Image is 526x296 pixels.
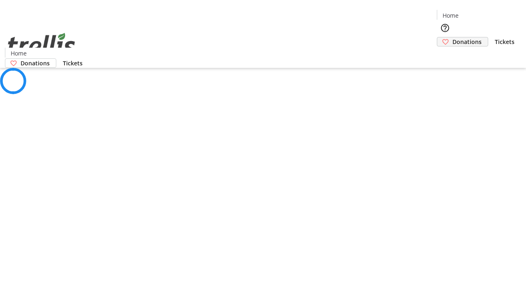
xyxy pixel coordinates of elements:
[21,59,50,67] span: Donations
[495,37,514,46] span: Tickets
[437,37,488,46] a: Donations
[488,37,521,46] a: Tickets
[5,58,56,68] a: Donations
[437,11,464,20] a: Home
[437,20,453,36] button: Help
[5,24,78,65] img: Orient E2E Organization pi57r93IVV's Logo
[437,46,453,63] button: Cart
[443,11,459,20] span: Home
[5,49,32,58] a: Home
[56,59,89,67] a: Tickets
[63,59,83,67] span: Tickets
[11,49,27,58] span: Home
[452,37,482,46] span: Donations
